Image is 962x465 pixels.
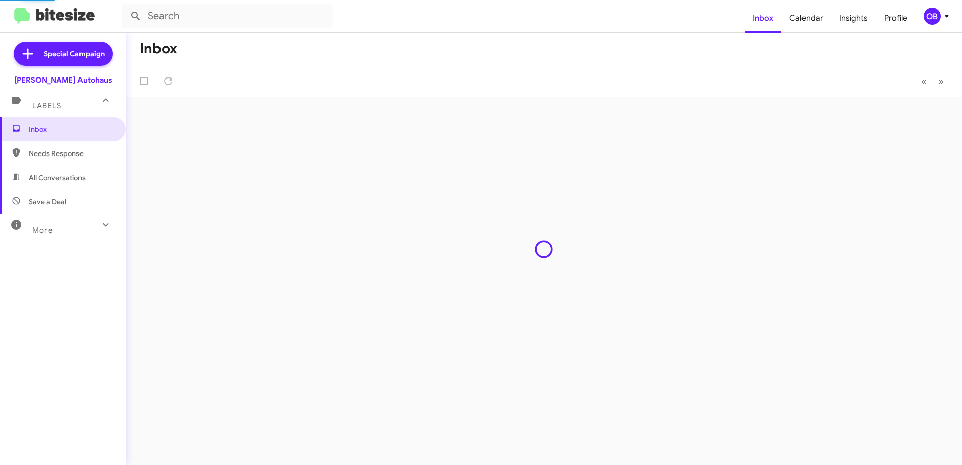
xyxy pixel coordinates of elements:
button: OB [915,8,951,25]
input: Search [122,4,333,28]
div: [PERSON_NAME] Autohaus [14,75,112,85]
div: OB [924,8,941,25]
span: Needs Response [29,148,114,159]
button: Previous [915,71,933,92]
span: » [938,75,944,88]
a: Profile [876,4,915,33]
span: Inbox [29,124,114,134]
h1: Inbox [140,41,177,57]
a: Calendar [781,4,831,33]
span: Labels [32,101,61,110]
span: Special Campaign [44,49,105,59]
span: Save a Deal [29,197,66,207]
a: Special Campaign [14,42,113,66]
span: « [921,75,927,88]
a: Insights [831,4,876,33]
a: Inbox [745,4,781,33]
span: More [32,226,53,235]
button: Next [932,71,950,92]
span: All Conversations [29,173,86,183]
nav: Page navigation example [916,71,950,92]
